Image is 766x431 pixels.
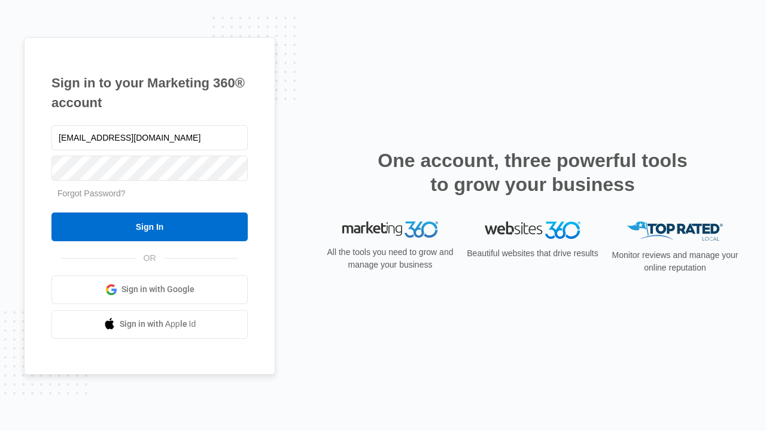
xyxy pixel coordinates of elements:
[466,247,600,260] p: Beautiful websites that drive results
[485,221,580,239] img: Websites 360
[51,310,248,339] a: Sign in with Apple Id
[323,246,457,271] p: All the tools you need to grow and manage your business
[121,283,194,296] span: Sign in with Google
[51,213,248,241] input: Sign In
[608,249,742,274] p: Monitor reviews and manage your online reputation
[51,125,248,150] input: Email
[135,252,165,265] span: OR
[627,221,723,241] img: Top Rated Local
[120,318,196,330] span: Sign in with Apple Id
[374,148,691,196] h2: One account, three powerful tools to grow your business
[51,275,248,304] a: Sign in with Google
[57,189,126,198] a: Forgot Password?
[51,73,248,113] h1: Sign in to your Marketing 360® account
[342,221,438,238] img: Marketing 360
